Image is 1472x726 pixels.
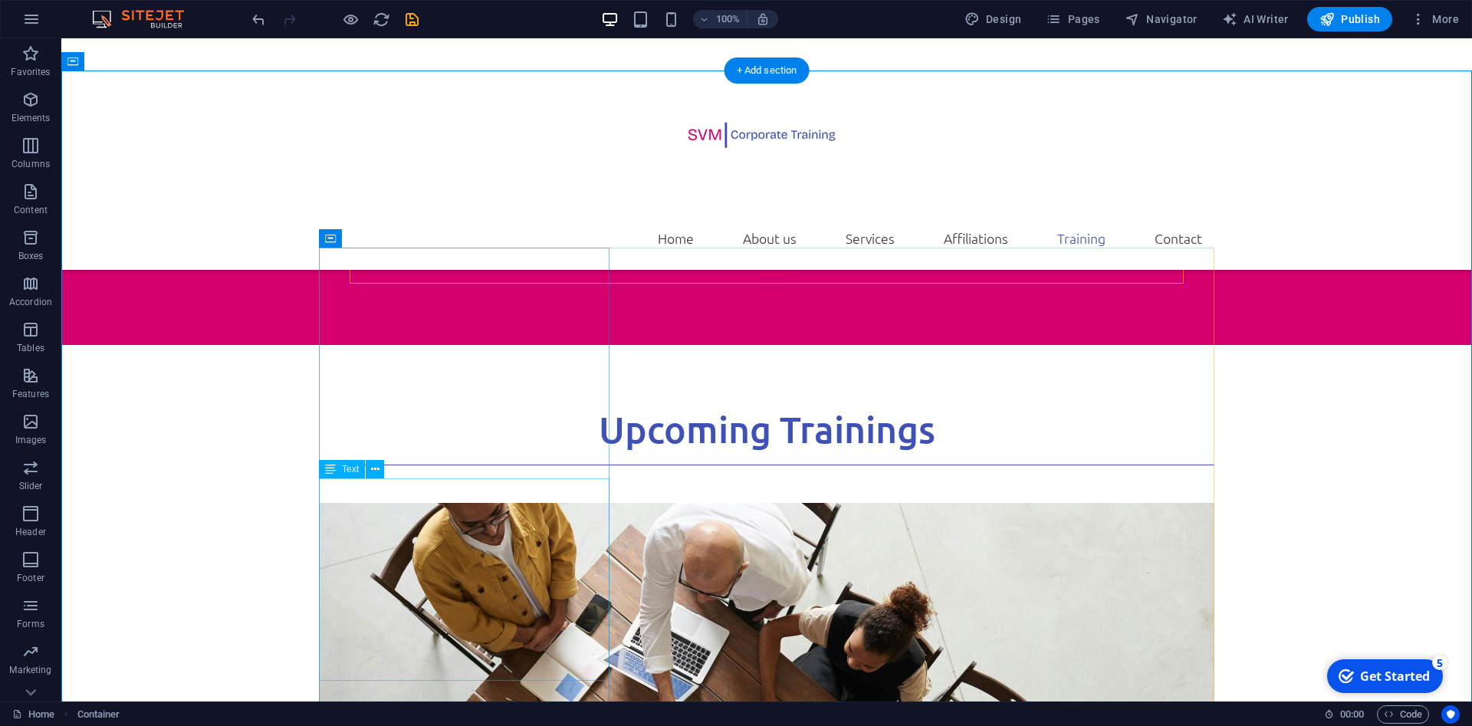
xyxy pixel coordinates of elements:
button: reload [372,10,390,28]
span: Publish [1319,11,1380,27]
button: Design [958,7,1028,31]
span: More [1411,11,1459,27]
span: Code [1384,705,1422,724]
p: Footer [17,572,44,584]
p: Header [15,526,46,538]
p: Columns [11,158,50,170]
p: Tables [17,342,44,354]
p: Features [12,388,49,400]
img: Editor Logo [88,10,203,28]
div: 5 [113,2,129,17]
a: Click to cancel selection. Double-click to open Pages [12,705,54,724]
i: Undo: Change text (Ctrl+Z) [250,11,268,28]
span: Text [342,465,359,474]
i: On resize automatically adjust zoom level to fit chosen device. [756,12,770,26]
p: Favorites [11,66,50,78]
button: More [1405,7,1465,31]
div: Get Started [41,15,111,31]
h6: Session time [1324,705,1365,724]
button: save [402,10,421,28]
span: 00 00 [1340,705,1364,724]
p: Forms [17,618,44,630]
button: Click here to leave preview mode and continue editing [341,10,360,28]
button: Code [1377,705,1429,724]
p: Accordion [9,296,52,308]
p: Marketing [9,664,51,676]
div: Get Started 5 items remaining, 0% complete [8,6,124,40]
i: Save (Ctrl+S) [403,11,421,28]
button: Pages [1040,7,1106,31]
div: + Add section [724,57,810,84]
span: Design [964,11,1022,27]
span: : [1351,708,1353,720]
p: Content [14,204,48,216]
button: AI Writer [1216,7,1295,31]
span: Pages [1046,11,1099,27]
p: Images [15,434,47,446]
span: Click to select. Double-click to edit [77,705,120,724]
span: AI Writer [1222,11,1289,27]
div: Design (Ctrl+Alt+Y) [958,7,1028,31]
p: Boxes [18,250,44,262]
button: Publish [1307,7,1392,31]
button: Usercentrics [1441,705,1460,724]
button: Navigator [1119,7,1204,31]
p: Elements [11,112,51,124]
button: undo [249,10,268,28]
p: Slider [19,480,43,492]
nav: breadcrumb [77,705,120,724]
span: Navigator [1125,11,1198,27]
h6: 100% [716,10,741,28]
i: Reload page [373,11,390,28]
button: 100% [693,10,747,28]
